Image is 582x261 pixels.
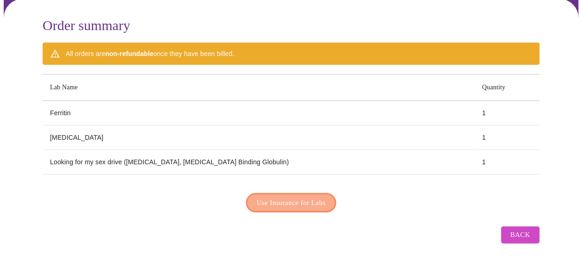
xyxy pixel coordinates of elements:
[105,50,153,57] strong: non-refundable
[43,125,475,150] td: [MEDICAL_DATA]
[510,229,530,241] span: Back
[501,226,539,243] button: Back
[475,150,539,174] td: 1
[475,125,539,150] td: 1
[43,18,539,33] h3: Order summary
[43,101,475,125] td: Ferritin
[475,101,539,125] td: 1
[257,197,325,209] span: Use Insurance for Labs
[66,45,234,62] div: All orders are once they have been billed.
[246,193,336,212] button: Use Insurance for Labs
[43,150,475,174] td: Looking for my sex drive ([MEDICAL_DATA], [MEDICAL_DATA] Binding Globulin)
[475,75,539,101] th: Quantity
[43,75,475,101] th: Lab Name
